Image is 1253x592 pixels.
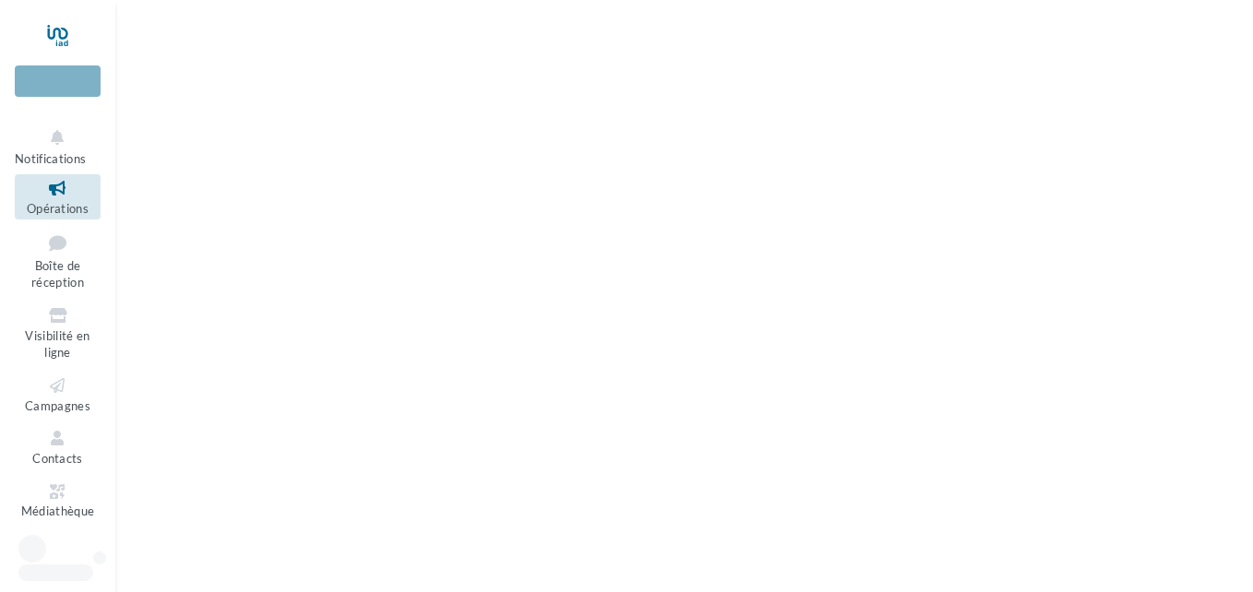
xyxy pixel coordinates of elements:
a: Opérations [15,174,101,219]
a: Contacts [15,424,101,469]
a: Médiathèque [15,478,101,523]
a: Campagnes [15,372,101,417]
span: Visibilité en ligne [25,328,89,361]
a: Visibilité en ligne [15,302,101,364]
div: Nouvelle campagne [15,65,101,97]
span: Médiathèque [21,504,95,519]
span: Contacts [32,451,83,466]
span: Campagnes [25,398,90,413]
span: Notifications [15,151,86,166]
a: Boîte de réception [15,227,101,294]
span: Boîte de réception [31,258,84,290]
span: Opérations [27,201,89,216]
